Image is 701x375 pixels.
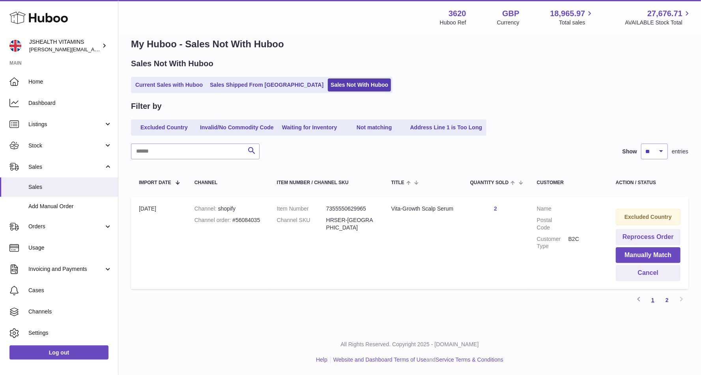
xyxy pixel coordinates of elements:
[28,308,112,315] span: Channels
[28,287,112,294] span: Cases
[537,216,568,231] dt: Postal Code
[194,180,261,185] div: Channel
[9,345,108,360] a: Log out
[616,265,680,281] button: Cancel
[28,329,112,337] span: Settings
[125,341,695,348] p: All Rights Reserved. Copyright 2025 - [DOMAIN_NAME]
[502,8,519,19] strong: GBP
[131,58,213,69] h2: Sales Not With Huboo
[133,121,196,134] a: Excluded Country
[194,217,233,223] strong: Channel order
[28,142,104,149] span: Stock
[624,214,672,220] strong: Excluded Country
[29,38,100,53] div: JSHEALTH VITAMINS
[333,356,426,363] a: Website and Dashboard Terms of Use
[278,121,341,134] a: Waiting for Inventory
[28,183,112,191] span: Sales
[647,8,682,19] span: 27,676.71
[28,223,104,230] span: Orders
[131,197,187,289] td: [DATE]
[28,163,104,171] span: Sales
[391,180,404,185] span: Title
[28,99,112,107] span: Dashboard
[616,247,680,263] button: Manually Match
[328,78,391,91] a: Sales Not With Huboo
[277,180,376,185] div: Item Number / Channel SKU
[194,205,218,212] strong: Channel
[537,205,568,213] dt: Name
[131,101,162,112] h2: Filter by
[194,216,261,224] div: #56084035
[537,235,568,250] dt: Customer Type
[326,205,376,213] dd: 7355550629965
[316,356,327,363] a: Help
[131,38,688,50] h1: My Huboo - Sales Not With Huboo
[497,19,520,26] div: Currency
[277,205,326,213] dt: Item Number
[28,121,104,128] span: Listings
[139,180,171,185] span: Import date
[436,356,503,363] a: Service Terms & Conditions
[331,356,503,364] li: and
[326,216,376,231] dd: HRSER-[GEOGRAPHIC_DATA]
[408,121,485,134] a: Address Line 1 is Too Long
[616,229,680,245] button: Reprocess Order
[470,180,509,185] span: Quantity Sold
[449,8,466,19] strong: 3620
[625,8,692,26] a: 27,676.71 AVAILABLE Stock Total
[391,205,454,213] div: Vita-Growth Scalp Serum
[622,148,637,155] label: Show
[646,293,660,307] a: 1
[550,8,585,19] span: 18,965.97
[197,121,277,134] a: Invalid/No Commodity Code
[343,121,406,134] a: Not matching
[28,244,112,252] span: Usage
[550,8,594,26] a: 18,965.97 Total sales
[29,46,158,52] span: [PERSON_NAME][EMAIL_ADDRESS][DOMAIN_NAME]
[133,78,206,91] a: Current Sales with Huboo
[568,235,600,250] dd: B2C
[625,19,692,26] span: AVAILABLE Stock Total
[277,216,326,231] dt: Channel SKU
[9,40,21,52] img: francesca@jshealthvitamins.com
[672,148,688,155] span: entries
[28,78,112,86] span: Home
[494,205,497,212] a: 2
[28,203,112,210] span: Add Manual Order
[28,265,104,273] span: Invoicing and Payments
[194,205,261,213] div: shopify
[616,180,680,185] div: Action / Status
[537,180,600,185] div: Customer
[559,19,594,26] span: Total sales
[660,293,674,307] a: 2
[207,78,326,91] a: Sales Shipped From [GEOGRAPHIC_DATA]
[440,19,466,26] div: Huboo Ref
